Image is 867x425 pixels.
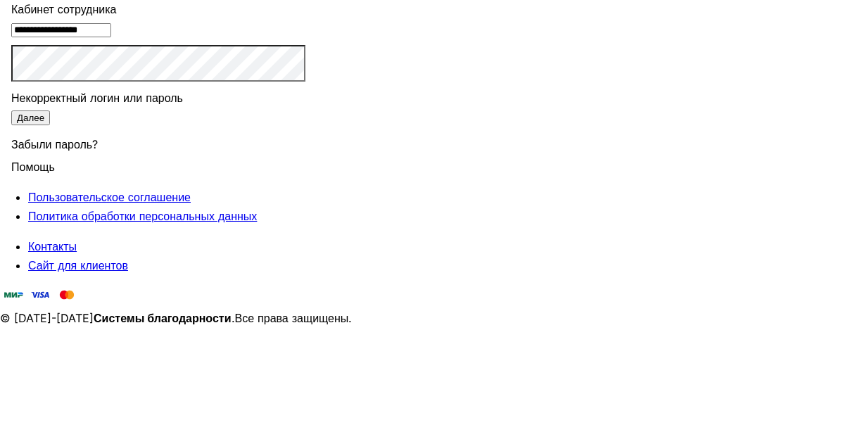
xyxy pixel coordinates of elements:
[11,110,50,125] button: Далее
[11,127,305,158] div: Забыли пароль?
[28,190,191,204] a: Пользовательское соглашение
[235,311,353,325] span: Все права защищены.
[28,209,257,223] a: Политика обработки персональных данных
[11,89,305,108] div: Некорректный логин или пароль
[28,239,77,253] a: Контакты
[94,311,232,325] strong: Системы благодарности
[11,151,55,174] span: Помощь
[28,258,128,272] a: Сайт для клиентов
